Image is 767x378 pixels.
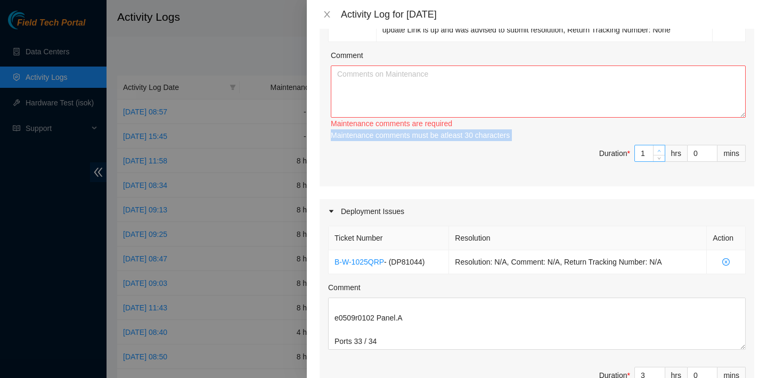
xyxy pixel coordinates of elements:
[449,250,707,274] td: Resolution: N/A, Comment: N/A, Return Tracking Number: N/A
[331,129,746,141] div: Maintenance comments must be atleast 30 characters
[328,208,334,215] span: caret-right
[656,147,663,154] span: up
[653,155,665,161] span: Decrease Value
[653,145,665,155] span: Increase Value
[384,258,425,266] span: - ( DP81044 )
[329,226,449,250] th: Ticket Number
[334,258,384,266] a: B-W-1025QRP
[320,199,754,224] div: Deployment Issues
[328,282,361,293] label: Comment
[341,9,754,20] div: Activity Log for [DATE]
[707,226,746,250] th: Action
[331,50,363,61] label: Comment
[713,258,739,266] span: close-circle
[331,118,746,129] div: Maintenance comments are required
[323,10,331,19] span: close
[656,155,663,162] span: down
[665,145,688,162] div: hrs
[331,65,746,118] textarea: Comment
[328,298,746,350] textarea: Comment
[320,10,334,20] button: Close
[449,226,707,250] th: Resolution
[717,145,746,162] div: mins
[599,147,630,159] div: Duration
